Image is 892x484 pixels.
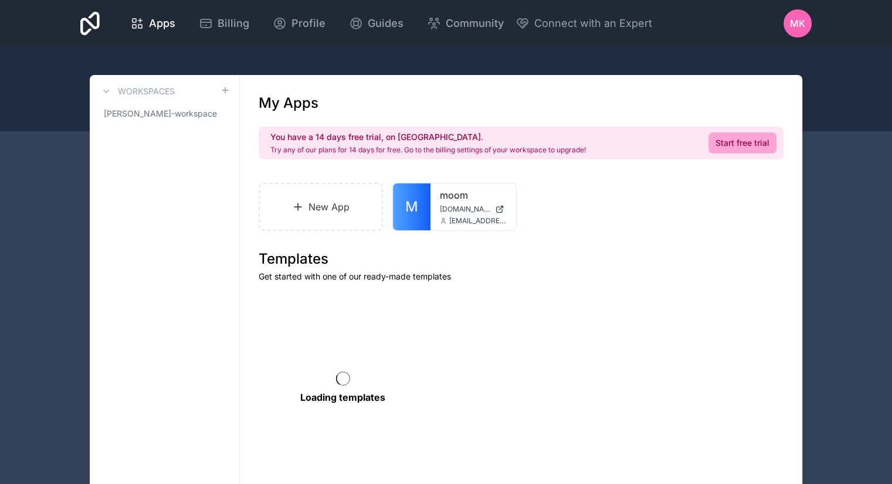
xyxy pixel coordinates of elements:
p: Get started with one of our ready-made templates [259,271,784,282]
p: Loading templates [300,390,385,404]
span: [PERSON_NAME]-workspace [104,108,217,120]
a: Billing [189,11,259,36]
span: Profile [291,15,325,32]
span: Guides [368,15,403,32]
span: Billing [218,15,249,32]
span: [EMAIL_ADDRESS][DOMAIN_NAME] [449,216,507,226]
h3: Workspaces [118,86,175,97]
a: Apps [121,11,185,36]
a: [DOMAIN_NAME] [440,204,507,214]
span: Apps [149,15,175,32]
span: [DOMAIN_NAME] [440,204,490,214]
a: [PERSON_NAME]-workspace [99,103,230,124]
span: MK [790,16,805,30]
h2: You have a 14 days free trial, on [GEOGRAPHIC_DATA]. [270,131,586,143]
span: M [405,197,418,216]
a: Profile [263,11,335,36]
h1: My Apps [259,94,318,113]
span: Community [446,15,504,32]
a: moom [440,188,507,202]
a: M [393,183,430,230]
button: Connect with an Expert [515,15,652,32]
a: Guides [340,11,413,36]
p: Try any of our plans for 14 days for free. Go to the billing settings of your workspace to upgrade! [270,145,586,155]
a: Workspaces [99,84,175,98]
a: New App [259,183,383,231]
a: Community [418,11,513,36]
span: Connect with an Expert [534,15,652,32]
a: Start free trial [708,132,776,154]
h1: Templates [259,250,784,268]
